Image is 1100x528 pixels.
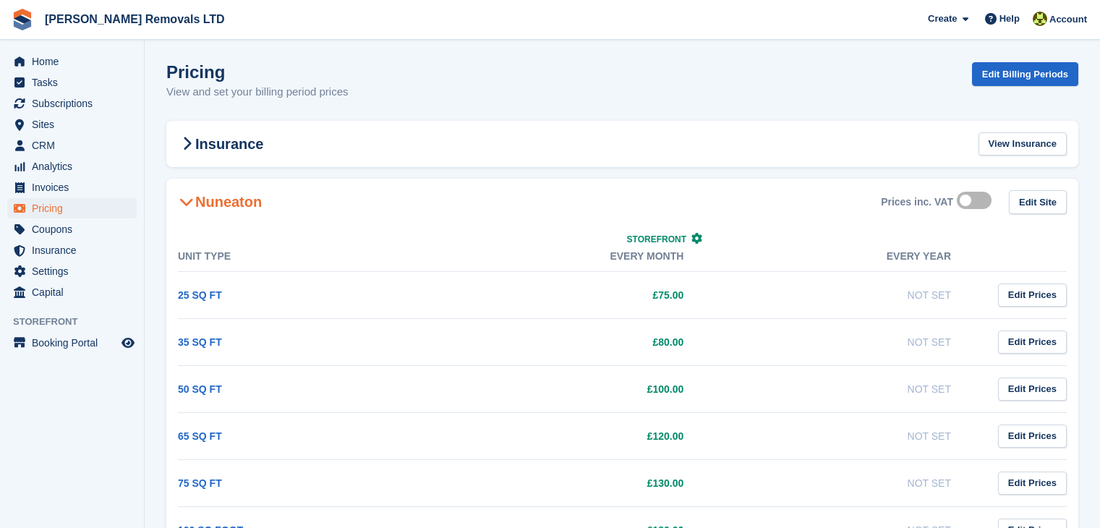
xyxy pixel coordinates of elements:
td: £75.00 [445,271,713,318]
th: Unit Type [178,242,445,272]
th: Every year [712,242,980,272]
a: menu [7,114,137,135]
a: menu [7,72,137,93]
span: Insurance [32,240,119,260]
td: Not Set [712,318,980,365]
a: [PERSON_NAME] Removals LTD [39,7,231,31]
img: stora-icon-8386f47178a22dfd0bd8f6a31ec36ba5ce8667c1dd55bd0f319d3a0aa187defe.svg [12,9,33,30]
span: Storefront [627,234,686,244]
a: Edit Site [1009,190,1067,214]
td: £100.00 [445,365,713,412]
a: menu [7,51,137,72]
span: Pricing [32,198,119,218]
a: 25 SQ FT [178,289,222,301]
a: menu [7,93,137,114]
a: menu [7,261,137,281]
img: Sean Glenn [1033,12,1047,26]
span: Create [928,12,957,26]
span: Tasks [32,72,119,93]
td: Not Set [712,271,980,318]
a: 35 SQ FT [178,336,222,348]
td: £80.00 [445,318,713,365]
a: Edit Prices [998,331,1067,354]
h2: Nuneaton [178,193,262,210]
a: menu [7,240,137,260]
a: Storefront [627,234,703,244]
a: menu [7,282,137,302]
span: Capital [32,282,119,302]
td: Not Set [712,365,980,412]
h2: Insurance [178,135,263,153]
span: Account [1049,12,1087,27]
td: Not Set [712,412,980,459]
a: Edit Billing Periods [972,62,1078,86]
td: £130.00 [445,459,713,506]
td: Not Set [712,459,980,506]
span: Help [999,12,1020,26]
div: Prices inc. VAT [881,196,953,208]
a: menu [7,333,137,353]
span: Settings [32,261,119,281]
a: 75 SQ FT [178,477,222,489]
a: View Insurance [979,132,1067,156]
span: Subscriptions [32,93,119,114]
span: Invoices [32,177,119,197]
a: 65 SQ FT [178,430,222,442]
a: menu [7,198,137,218]
a: 50 SQ FT [178,383,222,395]
td: £120.00 [445,412,713,459]
a: menu [7,219,137,239]
span: Analytics [32,156,119,176]
h1: Pricing [166,62,349,82]
span: Storefront [13,315,144,329]
span: Sites [32,114,119,135]
span: Home [32,51,119,72]
a: Edit Prices [998,284,1067,307]
th: Every month [445,242,713,272]
span: Coupons [32,219,119,239]
a: menu [7,135,137,156]
a: Edit Prices [998,425,1067,448]
span: CRM [32,135,119,156]
a: Edit Prices [998,472,1067,495]
a: Edit Prices [998,378,1067,401]
a: menu [7,156,137,176]
span: Booking Portal [32,333,119,353]
a: Preview store [119,334,137,352]
p: View and set your billing period prices [166,84,349,101]
a: menu [7,177,137,197]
